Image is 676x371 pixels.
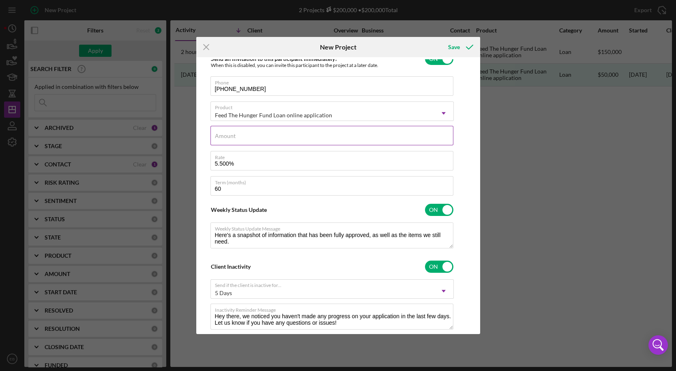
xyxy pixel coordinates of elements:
div: When this is disabled, you can invite this participant to the project at a later date. [211,63,378,68]
div: Feed The Hunger Fund Loan online application [215,112,332,119]
label: Client Inactivity [211,263,251,270]
label: Term (months) [215,177,453,185]
button: Save [440,39,480,55]
label: Inactivity Reminder Message [215,304,453,313]
label: Weekly Status Update Message [215,223,453,232]
div: Save [448,39,459,55]
div: 5 Days [215,290,232,296]
div: Open Intercom Messenger [648,335,668,355]
h6: New Project [320,43,356,51]
label: Rate [215,151,453,160]
textarea: Hey there, we noticed you haven't made any progress on your application in the last few days. Let... [210,304,453,330]
label: Amount [215,133,236,139]
label: Phone [215,77,453,86]
label: Weekly Status Update [211,206,267,213]
textarea: Here's a snapshot of information that has been fully approved, as well as the items we still need... [210,222,453,248]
